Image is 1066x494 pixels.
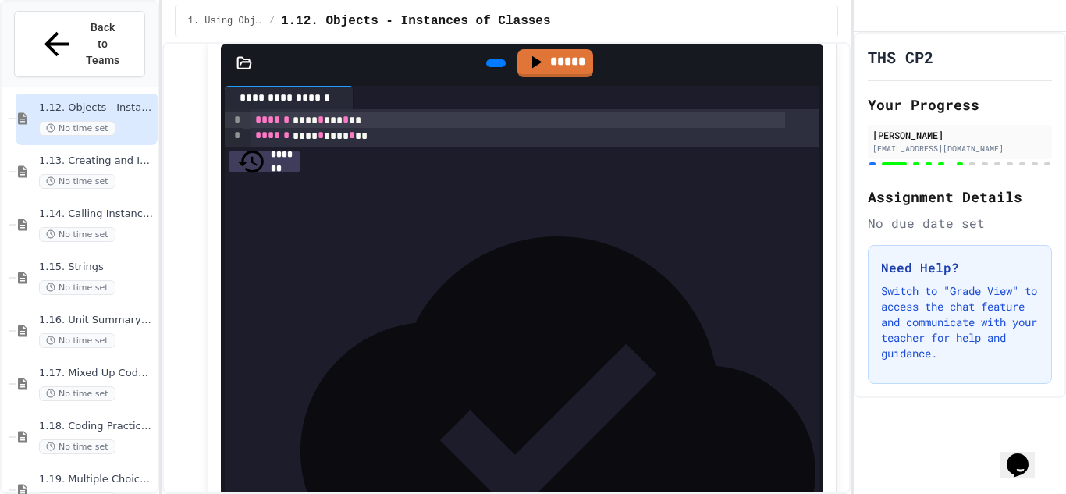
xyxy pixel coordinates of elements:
div: [PERSON_NAME] [872,128,1047,142]
div: [EMAIL_ADDRESS][DOMAIN_NAME] [872,143,1047,155]
div: No due date set [868,214,1052,233]
h2: Assignment Details [868,186,1052,208]
iframe: chat widget [1000,432,1050,478]
span: 1.16. Unit Summary 1a (1.1-1.6) [39,314,155,327]
span: / [269,15,275,27]
button: Back to Teams [14,11,145,77]
span: 1.14. Calling Instance Methods [39,208,155,221]
span: No time set [39,333,115,348]
span: No time set [39,280,115,295]
p: Switch to "Grade View" to access the chat feature and communicate with your teacher for help and ... [881,283,1039,361]
span: No time set [39,121,115,136]
span: 1. Using Objects and Methods [188,15,263,27]
span: No time set [39,439,115,454]
span: 1.17. Mixed Up Code Practice 1.1-1.6 [39,367,155,380]
span: No time set [39,174,115,189]
span: 1.12. Objects - Instances of Classes [281,12,551,30]
h1: THS CP2 [868,46,933,68]
span: 1.18. Coding Practice 1a (1.1-1.6) [39,420,155,433]
span: No time set [39,386,115,401]
span: Back to Teams [84,20,121,69]
h3: Need Help? [881,258,1039,277]
span: 1.15. Strings [39,261,155,274]
span: 1.19. Multiple Choice Exercises for Unit 1a (1.1-1.6) [39,473,155,486]
span: No time set [39,227,115,242]
span: 1.13. Creating and Initializing Objects: Constructors [39,155,155,168]
h2: Your Progress [868,94,1052,116]
span: 1.12. Objects - Instances of Classes [39,101,155,115]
